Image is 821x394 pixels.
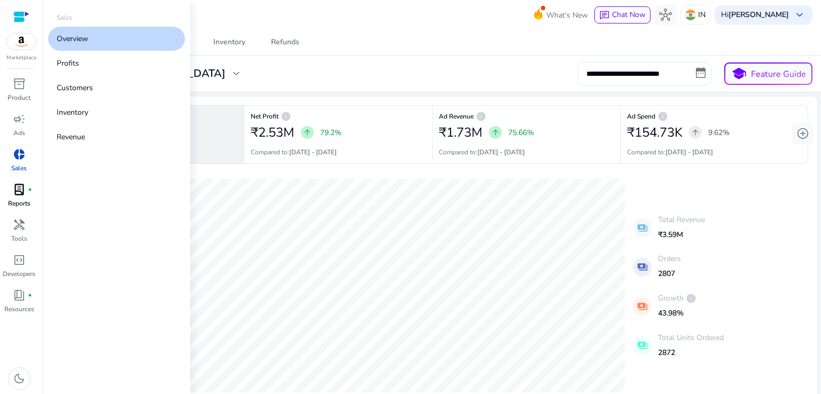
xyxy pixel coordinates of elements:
[281,111,291,122] span: info
[251,147,337,157] p: Compared to:
[289,148,337,156] b: [DATE] - [DATE]
[13,254,26,266] span: code_blocks
[6,54,36,62] p: Marketplace
[508,127,534,138] p: 75.66%
[476,111,486,122] span: info
[491,128,500,137] span: arrow_upward
[691,128,700,137] span: arrow_upward
[57,82,93,93] p: Customers
[633,218,652,237] mat-icon: payments
[658,268,681,279] p: 2807
[546,6,588,25] span: What's New
[721,11,789,19] p: Hi
[57,131,85,143] p: Revenue
[658,229,705,240] p: ₹3.59M
[655,4,676,26] button: hub
[657,111,668,122] span: info
[658,214,705,225] p: Total Revenue
[7,34,36,50] img: amazon.svg
[627,115,801,117] h6: Ad Spend
[57,58,79,69] p: Profits
[11,163,27,173] p: Sales
[13,148,26,161] span: donut_small
[271,38,299,46] div: Refunds
[3,269,35,279] p: Developers
[658,347,724,358] p: 2872
[230,67,243,80] span: expand_more
[708,127,730,138] p: 9.62%
[13,77,26,90] span: inventory_2
[213,38,245,46] div: Inventory
[658,253,681,264] p: Orders
[57,13,72,22] p: Sales
[658,293,696,304] p: Growth
[665,148,713,156] b: [DATE] - [DATE]
[57,33,88,44] p: Overview
[11,234,27,243] p: Tools
[13,183,26,196] span: lab_profile
[627,125,683,140] h2: ₹154.73K
[28,187,32,192] span: fiber_manual_record
[4,304,34,314] p: Resources
[13,128,25,138] p: Ads
[658,332,724,343] p: Total Units Ordered
[658,308,696,319] p: 43.98%
[796,127,809,140] span: add_circle
[7,93,30,103] p: Product
[13,289,26,302] span: book_4
[751,68,806,81] p: Feature Guide
[594,6,650,23] button: chatChat Now
[8,199,30,208] p: Reports
[731,66,747,82] span: school
[439,115,614,117] h6: Ad Revenue
[439,125,483,140] h2: ₹1.73M
[686,293,696,304] span: info
[685,10,696,20] img: in.svg
[633,258,652,277] mat-icon: payments
[627,147,713,157] p: Compared to:
[792,123,814,144] button: add_circle
[633,297,652,316] mat-icon: payments
[599,10,610,21] span: chat
[57,107,88,118] p: Inventory
[477,148,525,156] b: [DATE] - [DATE]
[698,5,706,24] p: IN
[659,9,672,21] span: hub
[13,218,26,231] span: handyman
[633,336,652,355] mat-icon: payments
[793,9,806,21] span: keyboard_arrow_down
[724,62,812,85] button: schoolFeature Guide
[439,147,525,157] p: Compared to:
[13,113,26,125] span: campaign
[251,115,425,117] h6: Net Profit
[729,10,789,20] b: [PERSON_NAME]
[28,293,32,297] span: fiber_manual_record
[303,128,312,137] span: arrow_upward
[612,10,646,20] span: Chat Now
[13,372,26,385] span: dark_mode
[251,125,295,140] h2: ₹2.53M
[320,127,342,138] p: 79.2%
